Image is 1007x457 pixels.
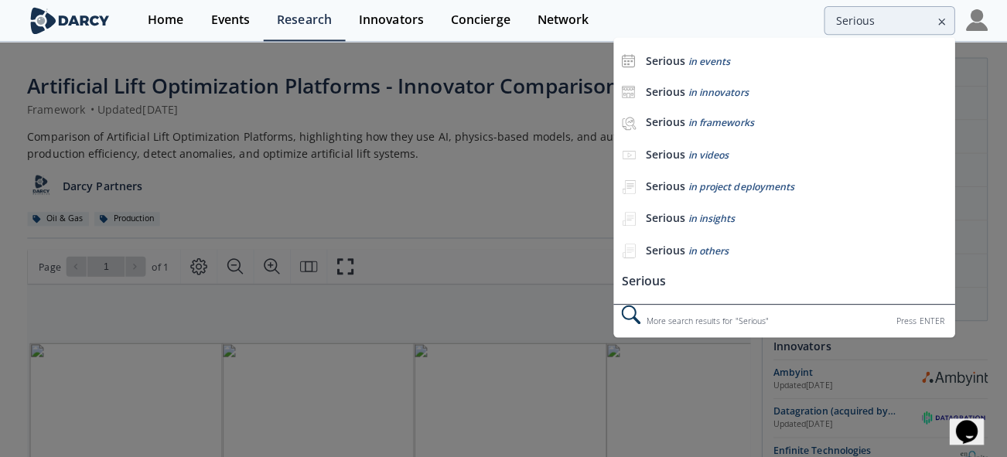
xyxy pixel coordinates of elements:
span: in events [683,54,725,67]
div: Concierge [447,14,506,26]
img: logo-wide.svg [27,7,111,34]
b: Serious [640,53,680,67]
li: Serious [609,265,947,294]
b: Serious [640,240,680,255]
b: Serious [640,114,680,128]
span: in project deployments [683,179,788,192]
div: Network [533,14,584,26]
iframe: chat widget [942,395,992,442]
b: Serious [640,145,680,160]
img: icon [616,84,630,98]
span: in insights [683,210,729,223]
span: in frameworks [683,115,748,128]
b: Serious [640,209,680,223]
b: Serious [640,177,680,192]
input: Advanced Search [818,6,947,35]
div: More search results for " Serious " [609,302,947,335]
div: Home [146,14,182,26]
span: in innovators [683,85,742,98]
div: Events [209,14,247,26]
span: in videos [683,147,723,160]
b: Serious [640,84,680,98]
div: Research [275,14,329,26]
span: in others [683,242,723,255]
div: Press ENTER [889,311,937,327]
img: icon [616,53,630,67]
img: Profile [958,9,980,31]
div: Innovators [356,14,420,26]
